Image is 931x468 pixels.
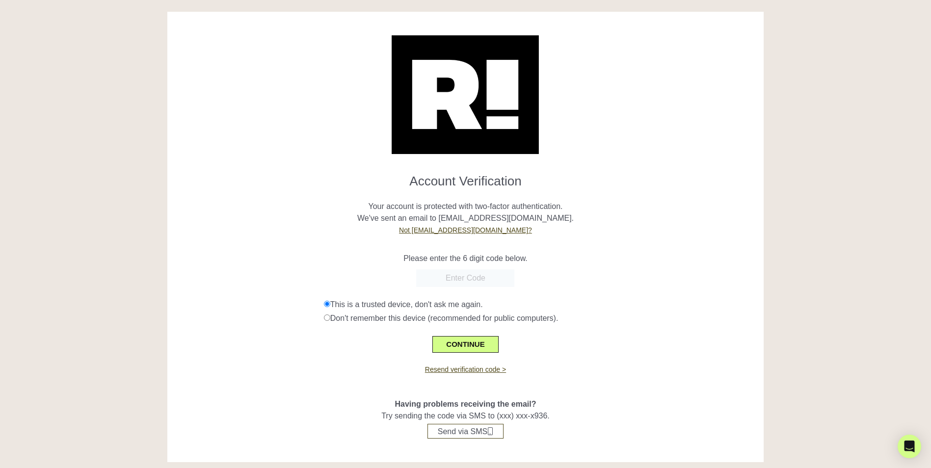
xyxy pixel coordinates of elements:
[392,35,539,154] img: Retention.com
[898,435,921,458] div: Open Intercom Messenger
[175,189,756,236] p: Your account is protected with two-factor authentication. We've sent an email to [EMAIL_ADDRESS][...
[324,312,756,324] div: Don't remember this device (recommended for public computers).
[399,226,532,234] a: Not [EMAIL_ADDRESS][DOMAIN_NAME]?
[432,336,498,353] button: CONTINUE
[395,400,536,408] span: Having problems receiving the email?
[425,365,506,373] a: Resend verification code >
[416,269,514,287] input: Enter Code
[175,253,756,264] p: Please enter the 6 digit code below.
[324,299,756,311] div: This is a trusted device, don't ask me again.
[175,375,756,439] div: Try sending the code via SMS to (xxx) xxx-x936.
[175,166,756,189] h1: Account Verification
[427,424,504,439] button: Send via SMS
